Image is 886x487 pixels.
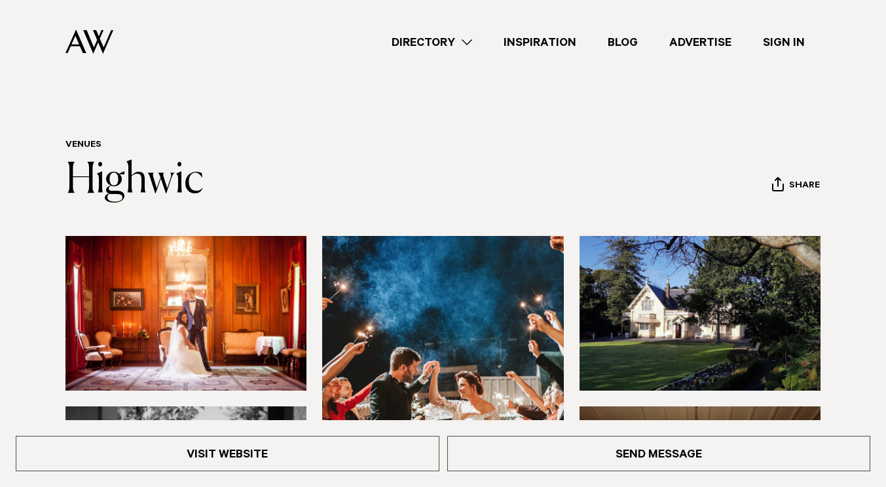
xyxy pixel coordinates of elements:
button: Share [771,176,821,196]
a: Directory [376,33,488,51]
a: Inspiration [488,33,592,51]
a: Venues [65,140,102,151]
img: Manicured grounds Highwic [580,236,821,391]
img: Auckland Weddings Logo [65,29,113,54]
a: Advertise [654,33,747,51]
span: Share [789,180,820,193]
a: Visit Website [16,436,439,471]
a: Sign In [747,33,821,51]
a: Blog [592,33,654,51]
img: Character home Auckland [65,236,306,391]
a: Highwic [65,160,204,202]
a: Send Message [447,436,871,471]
